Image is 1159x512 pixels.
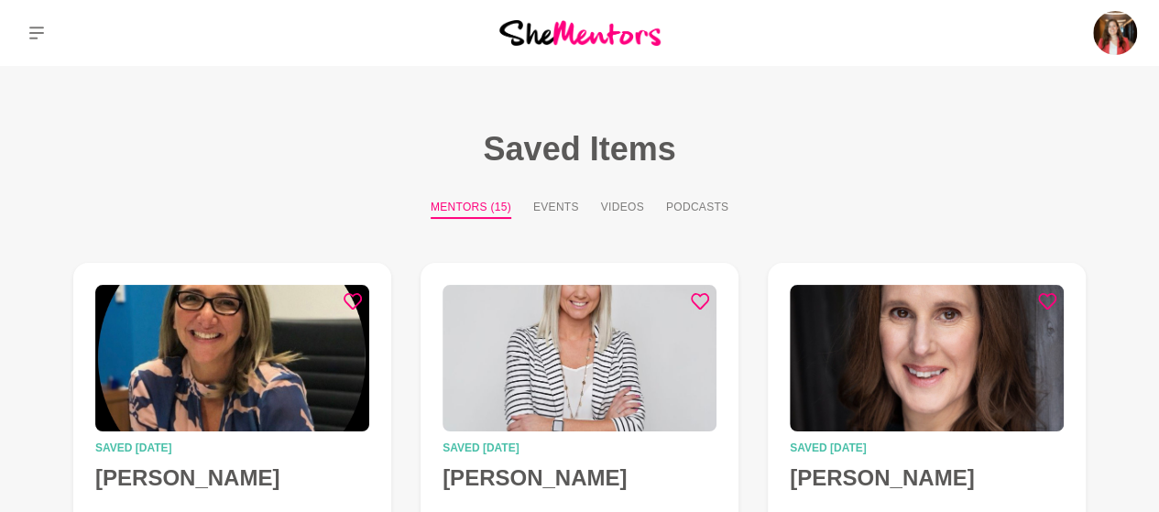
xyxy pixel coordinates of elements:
img: Kate Vertsonis [95,285,369,431]
button: Events [533,199,579,219]
time: Saved [DATE] [790,442,1064,453]
button: Mentors (15) [431,199,511,219]
img: Julia Ridout [790,285,1064,431]
h4: [PERSON_NAME] [443,464,716,492]
time: Saved [DATE] [443,442,716,453]
h1: Saved Items [29,128,1130,169]
h4: [PERSON_NAME] [790,464,1064,492]
img: She Mentors Logo [499,20,661,45]
button: Videos [601,199,644,219]
time: Saved [DATE] [95,442,369,453]
img: Carolina Portugal [1093,11,1137,55]
button: Podcasts [666,199,728,219]
h4: [PERSON_NAME] [95,464,369,492]
img: Hayley Scott [443,285,716,431]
